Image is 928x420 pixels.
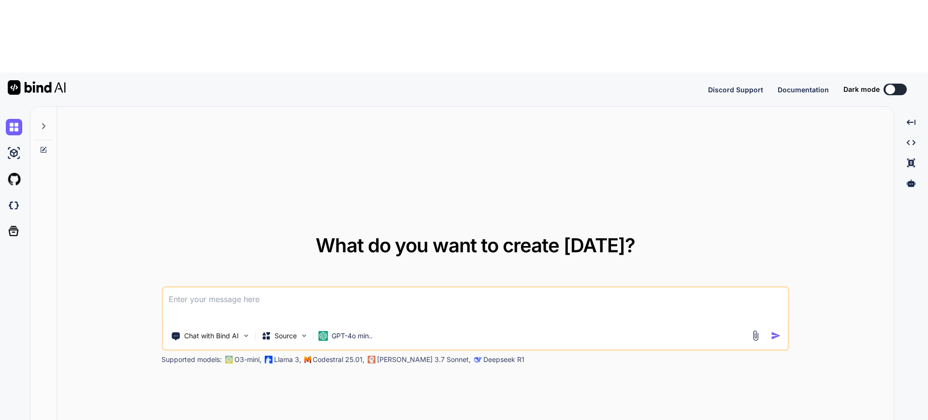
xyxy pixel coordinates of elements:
[771,331,781,341] img: icon
[225,356,232,363] img: GPT-4
[474,356,481,363] img: claude
[6,119,22,135] img: chat
[184,331,239,341] p: Chat with Bind AI
[843,85,880,94] span: Dark mode
[274,355,301,364] p: Llama 3,
[708,85,763,95] button: Discord Support
[750,330,761,341] img: attachment
[275,331,297,341] p: Source
[6,145,22,161] img: ai-studio
[300,332,308,340] img: Pick Models
[313,355,364,364] p: Codestral 25.01,
[264,356,272,363] img: Llama2
[778,85,829,95] button: Documentation
[377,355,471,364] p: [PERSON_NAME] 3.7 Sonnet,
[234,355,261,364] p: O3-mini,
[8,80,66,95] img: Bind AI
[316,233,635,257] span: What do you want to create [DATE]?
[6,197,22,214] img: darkCloudIdeIcon
[367,356,375,363] img: claude
[304,356,311,363] img: Mistral-AI
[332,331,373,341] p: GPT-4o min..
[161,355,222,364] p: Supported models:
[778,86,829,94] span: Documentation
[242,332,250,340] img: Pick Tools
[318,331,328,341] img: GPT-4o mini
[708,86,763,94] span: Discord Support
[483,355,524,364] p: Deepseek R1
[6,171,22,188] img: githubLight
